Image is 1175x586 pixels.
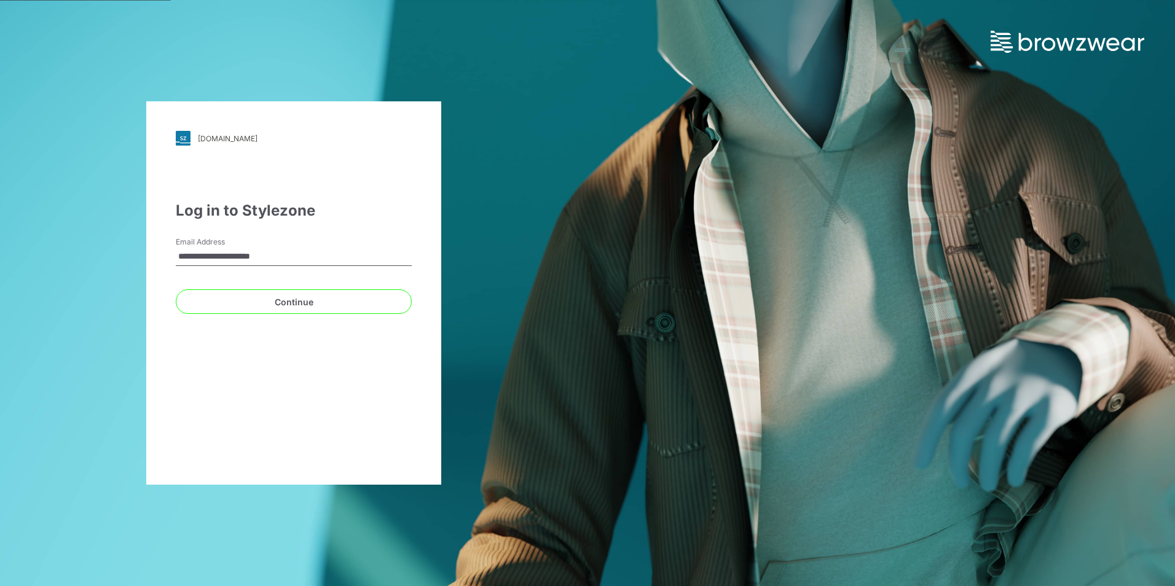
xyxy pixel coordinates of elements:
label: Email Address [176,236,262,248]
a: [DOMAIN_NAME] [176,131,412,146]
button: Continue [176,289,412,314]
div: [DOMAIN_NAME] [198,134,257,143]
div: Log in to Stylezone [176,200,412,222]
img: svg+xml;base64,PHN2ZyB3aWR0aD0iMjgiIGhlaWdodD0iMjgiIHZpZXdCb3g9IjAgMCAyOCAyOCIgZmlsbD0ibm9uZSIgeG... [176,131,191,146]
img: browzwear-logo.73288ffb.svg [991,31,1144,53]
